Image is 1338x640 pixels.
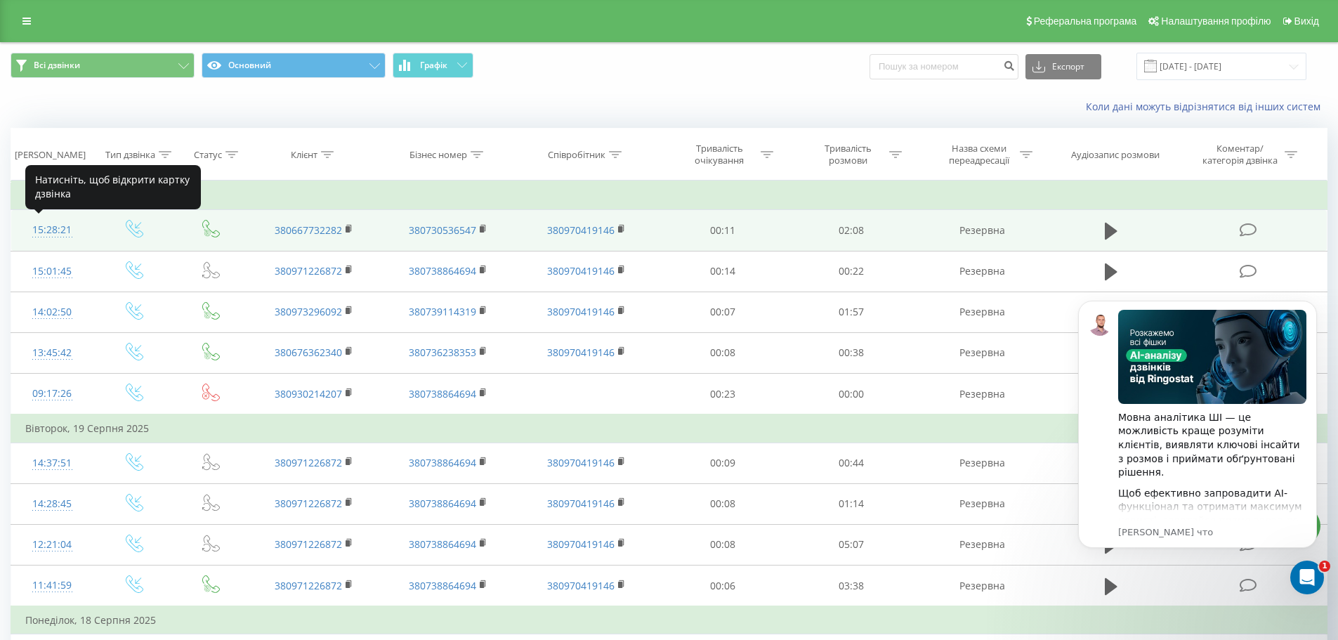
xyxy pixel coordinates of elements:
button: Основний [202,53,386,78]
div: Тривалість розмови [811,143,886,166]
div: 14:02:50 [25,299,79,326]
div: Назва схеми переадресації [941,143,1016,166]
a: 380738864694 [409,456,476,469]
a: 380970419146 [547,579,615,592]
a: 380971226872 [275,456,342,469]
a: 380738864694 [409,497,476,510]
td: 02:08 [787,210,916,251]
td: 00:08 [659,524,787,565]
a: 380971226872 [275,497,342,510]
a: 380739114319 [409,305,476,318]
a: 380667732282 [275,223,342,237]
div: Співробітник [548,149,605,161]
span: 1 [1319,561,1330,572]
td: 00:22 [787,251,916,292]
td: 01:57 [787,292,916,332]
a: 380738864694 [409,387,476,400]
div: [PERSON_NAME] [15,149,86,161]
div: 14:28:45 [25,490,79,518]
td: 00:09 [659,443,787,483]
span: Вихід [1294,15,1319,27]
div: Аудіозапис розмови [1071,149,1160,161]
div: Клієнт [291,149,317,161]
span: Налаштування профілю [1161,15,1271,27]
a: 380970419146 [547,264,615,277]
a: 380738864694 [409,579,476,592]
span: Всі дзвінки [34,60,80,71]
iframe: Intercom notifications сообщение [1057,280,1338,602]
td: 00:07 [659,292,787,332]
div: 13:45:42 [25,339,79,367]
td: 00:23 [659,374,787,415]
td: Резервна [915,374,1049,415]
span: Графік [420,60,447,70]
div: Статус [194,149,222,161]
td: Резервна [915,332,1049,373]
td: Резервна [915,524,1049,565]
div: Натисніть, щоб відкрити картку дзвінка [25,165,201,209]
td: 01:14 [787,483,916,524]
td: 05:07 [787,524,916,565]
td: 00:08 [659,483,787,524]
td: 00:11 [659,210,787,251]
a: 380971226872 [275,579,342,592]
td: 00:00 [787,374,916,415]
div: 12:21:04 [25,531,79,559]
a: 380973296092 [275,305,342,318]
a: 380971226872 [275,537,342,551]
button: Графік [393,53,473,78]
td: 00:08 [659,332,787,373]
div: 15:01:45 [25,258,79,285]
td: Вівторок, 19 Серпня 2025 [11,414,1327,443]
a: 380970419146 [547,456,615,469]
a: 380970419146 [547,497,615,510]
iframe: Intercom live chat [1290,561,1324,594]
a: 380730536547 [409,223,476,237]
td: Понеділок, 18 Серпня 2025 [11,606,1327,634]
td: Резервна [915,210,1049,251]
a: 380970419146 [547,223,615,237]
td: Резервна [915,251,1049,292]
div: 14:37:51 [25,450,79,477]
td: Резервна [915,443,1049,483]
div: 15:28:21 [25,216,79,244]
td: Вчора [11,182,1327,210]
div: Тип дзвінка [105,149,155,161]
div: Тривалість очікування [682,143,757,166]
button: Експорт [1025,54,1101,79]
a: 380970419146 [547,346,615,359]
td: Резервна [915,292,1049,332]
td: 03:38 [787,566,916,607]
span: Реферальна програма [1034,15,1137,27]
td: 00:06 [659,566,787,607]
div: Коментар/категорія дзвінка [1199,143,1281,166]
div: 09:17:26 [25,380,79,407]
a: 380736238353 [409,346,476,359]
a: 380930214207 [275,387,342,400]
div: 11:41:59 [25,572,79,599]
td: 00:38 [787,332,916,373]
input: Пошук за номером [870,54,1018,79]
a: 380676362340 [275,346,342,359]
td: 00:44 [787,443,916,483]
td: Резервна [915,483,1049,524]
a: 380970419146 [547,537,615,551]
td: 00:14 [659,251,787,292]
button: Всі дзвінки [11,53,195,78]
a: 380738864694 [409,264,476,277]
a: Коли дані можуть відрізнятися вiд інших систем [1086,100,1327,113]
td: Резервна [915,566,1049,607]
a: 380971226872 [275,264,342,277]
a: 380738864694 [409,537,476,551]
div: Бізнес номер [409,149,467,161]
a: 380970419146 [547,305,615,318]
